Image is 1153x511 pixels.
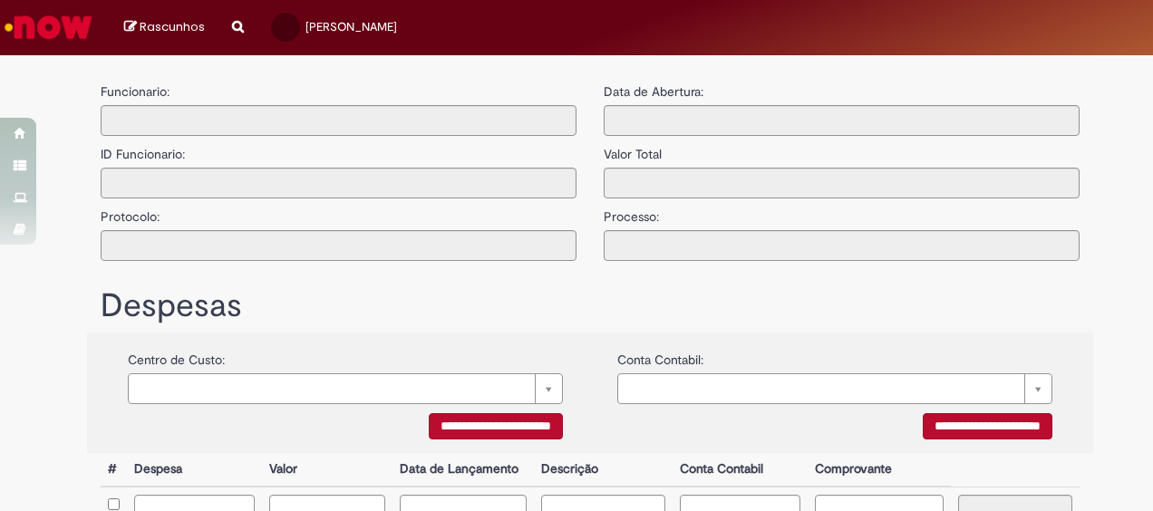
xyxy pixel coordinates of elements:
[305,19,397,34] span: [PERSON_NAME]
[392,453,535,487] th: Data de Lançamento
[673,453,808,487] th: Conta Contabil
[534,453,672,487] th: Descrição
[128,373,563,404] a: Limpar campo {0}
[124,19,205,36] a: Rascunhos
[140,18,205,35] span: Rascunhos
[101,453,127,487] th: #
[617,373,1052,404] a: Limpar campo {0}
[262,453,392,487] th: Valor
[101,136,185,163] label: ID Funcionario:
[101,82,170,101] label: Funcionario:
[604,136,662,163] label: Valor Total
[2,9,95,45] img: ServiceNow
[128,342,225,369] label: Centro de Custo:
[101,288,1080,324] h1: Despesas
[808,453,952,487] th: Comprovante
[127,453,262,487] th: Despesa
[617,342,703,369] label: Conta Contabil:
[604,82,703,101] label: Data de Abertura:
[604,198,659,226] label: Processo:
[101,198,160,226] label: Protocolo:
